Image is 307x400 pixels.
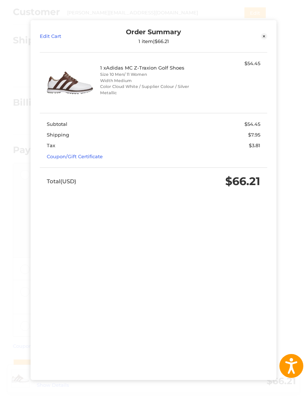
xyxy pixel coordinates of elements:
span: Subtotal [47,121,67,127]
li: Color Cloud White / Supplier Colour / Silver Metallic [100,84,205,96]
li: Width Medium [100,78,205,84]
span: $54.45 [244,121,260,127]
div: 1 item | $66.21 [96,38,210,44]
div: Order Summary [96,28,210,44]
a: Coupon/Gift Certificate [47,153,103,159]
span: Tax [47,142,55,148]
a: Edit Cart [40,28,97,44]
span: Shipping [47,132,69,138]
span: $3.81 [249,142,260,148]
li: Size 10 Men/ 11 Women [100,71,205,78]
h4: 1 x Adidas MC Z-Traxion Golf Shoes [100,64,205,70]
div: $54.45 [207,60,260,67]
span: $7.95 [248,132,260,138]
span: Total (USD) [47,178,76,185]
span: $66.21 [225,174,260,188]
